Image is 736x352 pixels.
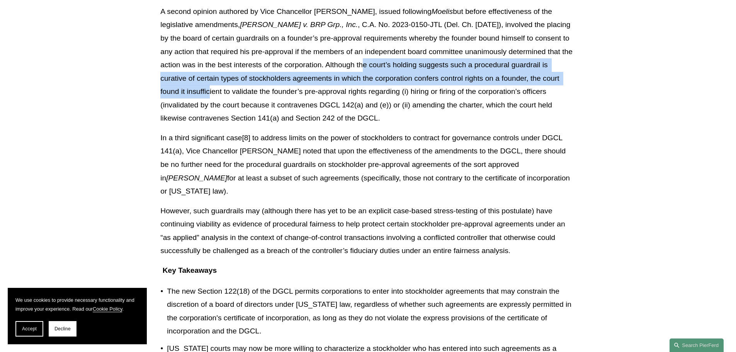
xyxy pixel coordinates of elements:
[240,20,358,29] em: [PERSON_NAME] v. BRP Grp., Inc.
[15,321,43,337] button: Accept
[160,204,575,258] p: However, such guardrails may (although there has yet to be an explicit case-based stress-testing ...
[167,285,575,338] p: The new Section 122(18) of the DGCL permits corporations to enter into stockholder agreements tha...
[8,288,147,344] section: Cookie banner
[160,131,575,198] p: In a third significant case[8] to address limits on the power of stockholders to contract for gov...
[49,321,76,337] button: Decline
[15,296,139,313] p: We use cookies to provide necessary functionality and improve your experience. Read our .
[22,326,37,332] span: Accept
[432,7,453,15] em: Moelis
[166,174,227,182] em: [PERSON_NAME]
[93,306,122,312] a: Cookie Policy
[160,5,575,125] p: A second opinion authored by Vice Chancellor [PERSON_NAME], issued following but before effective...
[670,338,724,352] a: Search this site
[54,326,71,332] span: Decline
[163,266,217,274] strong: Key Takeaways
